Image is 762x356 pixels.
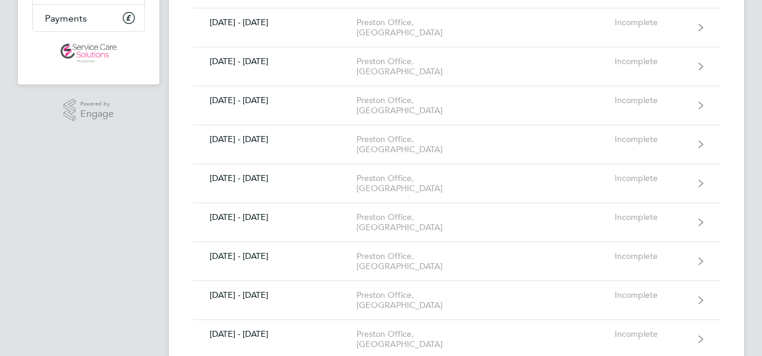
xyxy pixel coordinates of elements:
[356,134,494,155] div: Preston Office, [GEOGRAPHIC_DATA]
[193,290,356,300] div: [DATE] - [DATE]
[356,17,494,38] div: Preston Office, [GEOGRAPHIC_DATA]
[193,164,720,203] a: [DATE] - [DATE]Preston Office, [GEOGRAPHIC_DATA]Incomplete
[356,290,494,310] div: Preston Office, [GEOGRAPHIC_DATA]
[615,17,688,28] div: Incomplete
[193,86,720,125] a: [DATE] - [DATE]Preston Office, [GEOGRAPHIC_DATA]Incomplete
[61,44,117,63] img: servicecare-logo-retina.png
[33,5,144,31] a: Payments
[615,134,688,144] div: Incomplete
[193,329,356,339] div: [DATE] - [DATE]
[193,56,356,67] div: [DATE] - [DATE]
[356,212,494,233] div: Preston Office, [GEOGRAPHIC_DATA]
[356,251,494,271] div: Preston Office, [GEOGRAPHIC_DATA]
[615,56,688,67] div: Incomplete
[615,95,688,105] div: Incomplete
[615,290,688,300] div: Incomplete
[193,17,356,28] div: [DATE] - [DATE]
[193,281,720,320] a: [DATE] - [DATE]Preston Office, [GEOGRAPHIC_DATA]Incomplete
[193,242,720,281] a: [DATE] - [DATE]Preston Office, [GEOGRAPHIC_DATA]Incomplete
[356,329,494,349] div: Preston Office, [GEOGRAPHIC_DATA]
[615,251,688,261] div: Incomplete
[45,13,87,24] span: Payments
[193,251,356,261] div: [DATE] - [DATE]
[80,109,114,119] span: Engage
[615,212,688,222] div: Incomplete
[63,99,114,122] a: Powered byEngage
[193,203,720,242] a: [DATE] - [DATE]Preston Office, [GEOGRAPHIC_DATA]Incomplete
[356,95,494,116] div: Preston Office, [GEOGRAPHIC_DATA]
[356,173,494,194] div: Preston Office, [GEOGRAPHIC_DATA]
[615,329,688,339] div: Incomplete
[193,125,720,164] a: [DATE] - [DATE]Preston Office, [GEOGRAPHIC_DATA]Incomplete
[193,95,356,105] div: [DATE] - [DATE]
[80,99,114,109] span: Powered by
[32,44,145,63] a: Go to home page
[615,173,688,183] div: Incomplete
[193,47,720,86] a: [DATE] - [DATE]Preston Office, [GEOGRAPHIC_DATA]Incomplete
[193,8,720,47] a: [DATE] - [DATE]Preston Office, [GEOGRAPHIC_DATA]Incomplete
[193,134,356,144] div: [DATE] - [DATE]
[193,212,356,222] div: [DATE] - [DATE]
[356,56,494,77] div: Preston Office, [GEOGRAPHIC_DATA]
[193,173,356,183] div: [DATE] - [DATE]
